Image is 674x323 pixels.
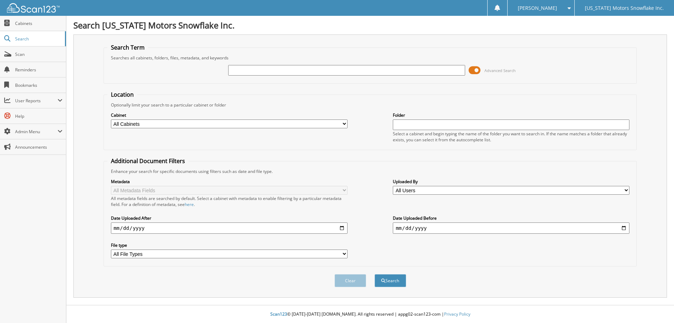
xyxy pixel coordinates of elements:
[15,98,58,104] span: User Reports
[585,6,664,10] span: [US_STATE] Motors Snowflake Inc.
[111,112,348,118] label: Cabinet
[15,67,62,73] span: Reminders
[107,44,148,51] legend: Search Term
[375,274,406,287] button: Search
[111,179,348,185] label: Metadata
[107,91,137,98] legend: Location
[66,306,674,323] div: © [DATE]-[DATE] [DOMAIN_NAME]. All rights reserved | appg02-scan123-com |
[393,112,629,118] label: Folder
[107,168,633,174] div: Enhance your search for specific documents using filters such as date and file type.
[15,36,61,42] span: Search
[15,113,62,119] span: Help
[7,3,60,13] img: scan123-logo-white.svg
[393,179,629,185] label: Uploaded By
[270,311,287,317] span: Scan123
[73,19,667,31] h1: Search [US_STATE] Motors Snowflake Inc.
[111,195,348,207] div: All metadata fields are searched by default. Select a cabinet with metadata to enable filtering b...
[15,144,62,150] span: Announcements
[15,20,62,26] span: Cabinets
[107,157,189,165] legend: Additional Document Filters
[111,215,348,221] label: Date Uploaded After
[393,215,629,221] label: Date Uploaded Before
[111,242,348,248] label: File type
[15,129,58,135] span: Admin Menu
[111,222,348,234] input: start
[335,274,366,287] button: Clear
[15,82,62,88] span: Bookmarks
[107,55,633,61] div: Searches all cabinets, folders, files, metadata, and keywords
[107,102,633,108] div: Optionally limit your search to a particular cabinet or folder
[185,201,194,207] a: here
[393,131,629,143] div: Select a cabinet and begin typing the name of the folder you want to search in. If the name match...
[393,222,629,234] input: end
[518,6,557,10] span: [PERSON_NAME]
[15,51,62,57] span: Scan
[444,311,470,317] a: Privacy Policy
[484,68,516,73] span: Advanced Search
